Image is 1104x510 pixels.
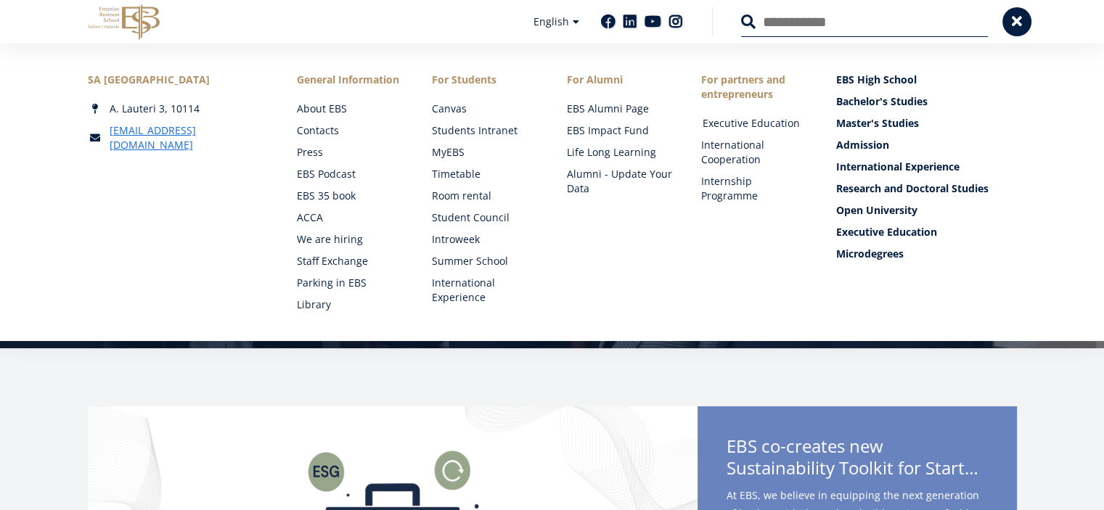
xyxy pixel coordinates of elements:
[727,457,988,479] span: Sustainability Toolkit for Startups
[88,102,269,116] div: A. Lauteri 3, 10114
[836,73,1017,87] a: EBS High School
[668,15,683,29] a: Instagram
[88,73,269,87] div: SA [GEOGRAPHIC_DATA]
[297,73,403,87] span: General Information
[297,232,403,247] a: We are hiring
[567,102,673,116] a: EBS Alumni Page
[567,123,673,138] a: EBS Impact Fund
[297,189,403,203] a: EBS 35 book
[432,210,538,225] a: Student Council
[645,15,661,29] a: Youtube
[297,297,403,312] a: Library
[432,276,538,305] a: International Experience
[701,73,807,102] span: For partners and entrepreneurs
[601,15,616,29] a: Facebook
[297,123,403,138] a: Contacts
[836,247,1017,261] a: Microdegrees
[623,15,637,29] a: Linkedin
[432,254,538,268] a: Summer School
[297,145,403,160] a: Press
[432,123,538,138] a: Students Intranet
[836,94,1017,109] a: Bachelor's Studies
[432,102,538,116] a: Canvas
[432,167,538,181] a: Timetable
[836,203,1017,218] a: Open University
[432,145,538,160] a: MyEBS
[297,167,403,181] a: EBS Podcast
[701,174,807,203] a: Internship Programme
[567,73,673,87] span: For Alumni
[432,232,538,247] a: Introweek
[432,73,538,87] a: For Students
[836,181,1017,196] a: Research and Doctoral Studies
[567,167,673,196] a: Alumni - Update Your Data
[297,276,403,290] a: Parking in EBS
[836,160,1017,174] a: International Experience
[110,123,269,152] a: [EMAIL_ADDRESS][DOMAIN_NAME]
[297,254,403,268] a: Staff Exchange
[727,435,988,483] span: EBS co-creates new
[703,116,809,131] a: Executive Education
[432,189,538,203] a: Room rental
[297,210,403,225] a: ACCA
[836,116,1017,131] a: Master's Studies
[836,225,1017,239] a: Executive Education
[567,145,673,160] a: Life Long Learning
[701,138,807,167] a: International Cooperation
[836,138,1017,152] a: Admission
[297,102,403,116] a: About EBS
